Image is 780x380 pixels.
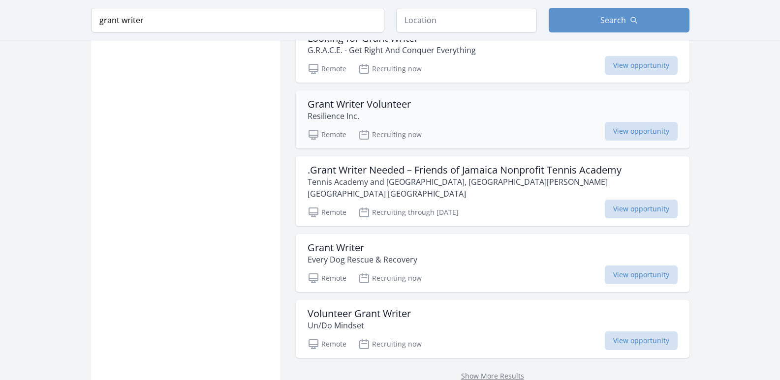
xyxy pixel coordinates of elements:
span: Search [600,14,626,26]
a: Grant Writer Volunteer Resilience Inc. Remote Recruiting now View opportunity [296,90,689,148]
p: Remote [308,206,346,218]
button: Search [549,8,689,32]
span: View opportunity [605,265,678,284]
a: Looking for Grant Writer G.R.A.C.E. - Get Right And Conquer Everything Remote Recruiting now View... [296,25,689,83]
span: View opportunity [605,331,678,350]
p: Recruiting now [358,63,422,75]
p: Resilience Inc. [308,110,411,122]
p: Recruiting now [358,129,422,141]
p: Remote [308,272,346,284]
span: View opportunity [605,122,678,141]
p: Remote [308,129,346,141]
span: View opportunity [605,56,678,75]
p: G.R.A.C.E. - Get Right And Conquer Everything [308,44,476,56]
p: Recruiting now [358,338,422,350]
span: View opportunity [605,200,678,218]
p: Remote [308,63,346,75]
p: Every Dog Rescue & Recovery [308,254,417,265]
p: Recruiting through [DATE] [358,206,459,218]
a: Volunteer Grant Writer Un/Do Mindset Remote Recruiting now View opportunity [296,300,689,358]
a: Grant Writer Every Dog Rescue & Recovery Remote Recruiting now View opportunity [296,234,689,292]
h3: Grant Writer Volunteer [308,98,411,110]
a: .Grant Writer Needed – Friends of Jamaica Nonprofit Tennis Academy Tennis Academy and [GEOGRAPHIC... [296,156,689,226]
p: Remote [308,338,346,350]
h3: Volunteer Grant Writer [308,308,411,320]
h3: .Grant Writer Needed – Friends of Jamaica Nonprofit Tennis Academy [308,164,678,176]
p: Tennis Academy and [GEOGRAPHIC_DATA], [GEOGRAPHIC_DATA][PERSON_NAME] [GEOGRAPHIC_DATA] [GEOGRAPHI... [308,176,678,200]
h3: Grant Writer [308,242,417,254]
p: Recruiting now [358,272,422,284]
input: Keyword [91,8,384,32]
input: Location [396,8,537,32]
p: Un/Do Mindset [308,320,411,331]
